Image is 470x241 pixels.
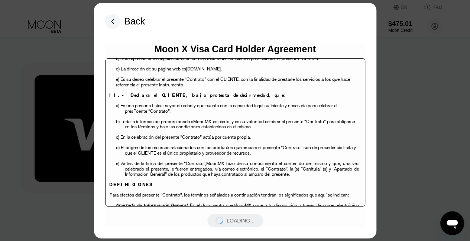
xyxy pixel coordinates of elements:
span: . Es el documento que [187,202,233,208]
iframe: Button to launch messaging window [440,211,464,235]
span: [DOMAIN_NAME]. [186,66,222,72]
span: MoonMX [233,202,251,208]
span: e) Antes de la firma del presente “Contrato”, [116,160,206,166]
span: d [116,66,119,72]
span: es cierta, y es su voluntad celebrar el presente “Contrato” para obligarse en los términos y bajo... [125,118,355,130]
div: Moon X Visa Card Holder Agreement [154,44,316,55]
div: Back [105,14,145,29]
span: hizo de su conocimiento el contenido del mismo y que, una vez celebrado el presente, le fueron en... [125,160,359,177]
span: c) En la celebración del presente “Contrato” actúa por cuenta propia. [116,134,251,140]
span: ) Sus representantes legales cuentan con las facultades suficientes para celebrar el presente “Co... [118,55,322,62]
span: a) Es una persona física mayor de edad y que cuenta con la capacidad legal suficiente y necesaria... [116,102,337,114]
span: II.- Declara el CLIENTE, bajo protesta de decir verdad, que: [109,92,286,98]
span: DEFINICIONES [109,181,153,188]
span: d) El origen de los recursos relacionados con los productos que ampara el presente “Contrato” son... [116,144,356,156]
span: MoonMX [193,118,211,125]
span: MoonMX [206,160,224,166]
span: s a [318,76,324,82]
span: e [116,76,118,82]
span: Apartado de Información General [116,202,187,208]
span: ) La dirección de su página web es [119,66,186,72]
div: Back [124,16,145,27]
span: c [116,55,118,62]
span: ) Es su deseo celebrar el presente “Contrato” con el CLIENTE, con la finalidad de prestarle los s... [118,76,318,82]
span: b) Toda la información proporcionada a [116,118,193,125]
span: Para efectos del presente “Contrato”, los términos señalados a continuación tendrán los significa... [110,192,349,198]
span: los que hace referencia el presente instrumento. [116,76,350,88]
